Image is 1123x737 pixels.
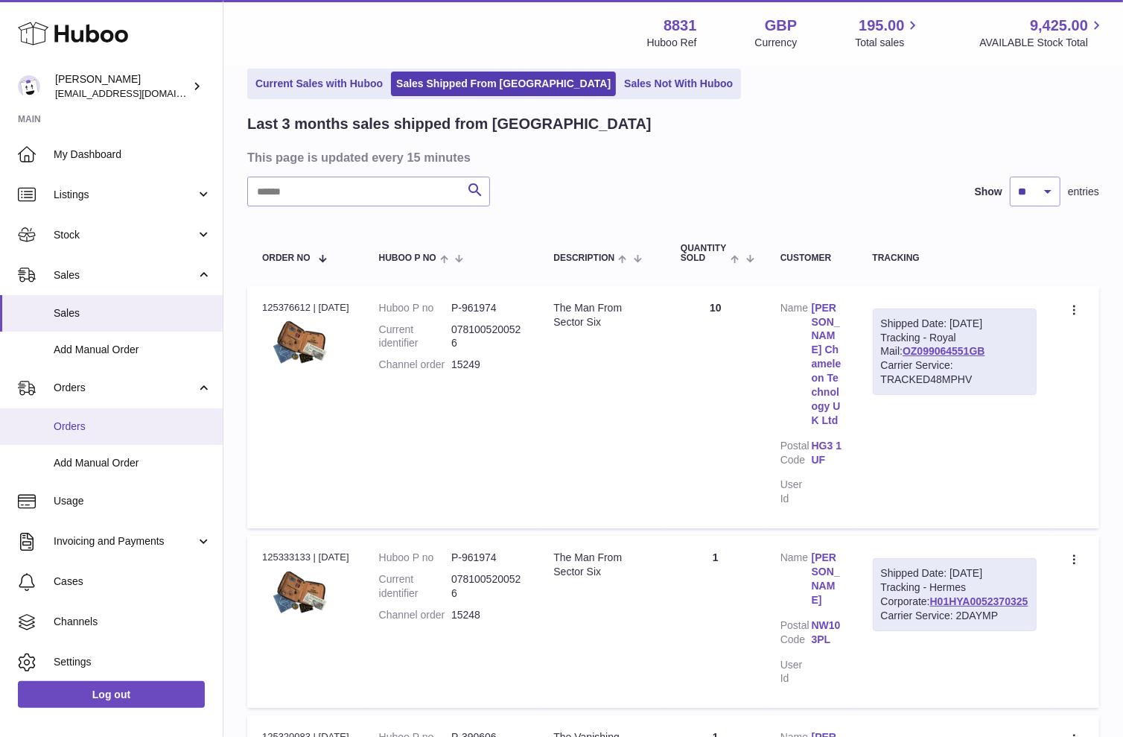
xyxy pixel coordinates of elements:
[780,478,812,506] dt: User Id
[780,658,812,686] dt: User Id
[780,439,812,471] dt: Postal Code
[881,566,1028,581] div: Shipped Date: [DATE]
[647,36,697,50] div: Huboo Ref
[451,323,524,351] dd: 0781005200526
[262,301,349,314] div: 125376612 | [DATE]
[451,301,524,315] dd: P-961974
[666,286,766,529] td: 10
[780,619,812,651] dt: Postal Code
[765,16,797,36] strong: GBP
[247,149,1095,165] h3: This page is updated every 15 minutes
[451,358,524,372] dd: 15249
[873,253,1037,263] div: Tracking
[54,343,211,357] span: Add Manual Order
[54,494,211,508] span: Usage
[262,551,349,564] div: 125333133 | [DATE]
[379,608,451,622] dt: Channel order
[873,309,1037,395] div: Tracking - Royal Mail:
[54,268,196,282] span: Sales
[54,188,196,202] span: Listings
[247,114,652,134] h2: Last 3 months sales shipped from [GEOGRAPHIC_DATA]
[379,323,451,351] dt: Current identifier
[1068,185,1099,199] span: entries
[979,36,1105,50] span: AVAILABLE Stock Total
[881,317,1028,331] div: Shipped Date: [DATE]
[54,456,211,470] span: Add Manual Order
[681,244,728,263] span: Quantity Sold
[54,381,196,395] span: Orders
[859,16,904,36] span: 195.00
[379,358,451,372] dt: Channel order
[262,253,311,263] span: Order No
[855,36,921,50] span: Total sales
[451,551,524,565] dd: P-961974
[1030,16,1088,36] span: 9,425.00
[812,551,843,607] a: [PERSON_NAME]
[54,420,211,434] span: Orders
[55,72,189,101] div: [PERSON_NAME]
[881,358,1028,387] div: Carrier Service: TRACKED48MPHV
[755,36,798,50] div: Currency
[54,148,211,162] span: My Dashboard
[553,551,651,579] div: The Man From Sector Six
[262,319,337,369] img: DSC00255.png
[54,228,196,242] span: Stock
[262,569,337,619] img: DSC00255.png
[379,253,436,263] span: Huboo P no
[18,681,205,708] a: Log out
[903,345,985,357] a: OZ099064551GB
[812,439,843,467] a: HG3 1UF
[553,301,651,329] div: The Man From Sector Six
[619,72,738,96] a: Sales Not With Huboo
[664,16,697,36] strong: 8831
[666,536,766,708] td: 1
[54,615,211,629] span: Channels
[451,572,524,601] dd: 0781005200526
[979,16,1105,50] a: 9,425.00 AVAILABLE Stock Total
[881,609,1028,623] div: Carrier Service: 2DAYMP
[873,558,1037,631] div: Tracking - Hermes Corporate:
[379,572,451,601] dt: Current identifier
[391,72,616,96] a: Sales Shipped From [GEOGRAPHIC_DATA]
[54,534,196,548] span: Invoicing and Payments
[975,185,1002,199] label: Show
[930,595,1028,607] a: H01HYA0052370325
[54,575,211,589] span: Cases
[780,253,843,263] div: Customer
[812,619,843,647] a: NW10 3PL
[855,16,921,50] a: 195.00 Total sales
[780,301,812,431] dt: Name
[54,306,211,320] span: Sales
[812,301,843,428] a: [PERSON_NAME] Chameleon Technology UK Ltd
[780,551,812,611] dt: Name
[451,608,524,622] dd: 15248
[54,655,211,669] span: Settings
[379,551,451,565] dt: Huboo P no
[553,253,614,263] span: Description
[55,87,219,99] span: [EMAIL_ADDRESS][DOMAIN_NAME]
[379,301,451,315] dt: Huboo P no
[18,75,40,98] img: rob@themysteryagency.com
[250,72,388,96] a: Current Sales with Huboo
